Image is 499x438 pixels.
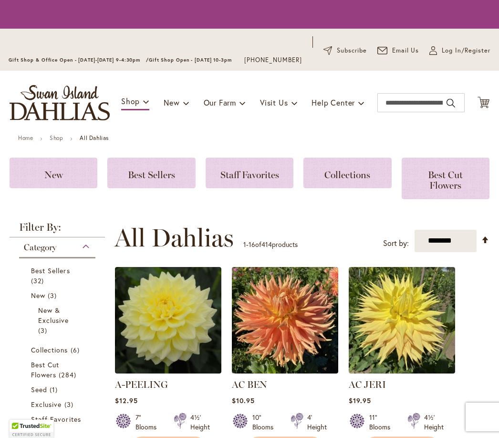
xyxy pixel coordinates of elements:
a: AC BEN [232,379,267,390]
div: 10" Blooms [252,413,279,432]
a: Email Us [377,46,419,55]
span: 1 [50,385,60,395]
span: 1 [243,240,246,249]
strong: Filter By: [10,222,105,237]
span: Best Cut Flowers [31,360,59,379]
span: 3 [38,325,50,335]
div: 7" Blooms [135,413,162,432]
span: Collections [31,345,68,354]
a: Seed [31,385,86,395]
span: Gift Shop Open - [DATE] 10-3pm [149,57,232,63]
a: Best Cut Flowers [31,360,86,380]
span: Category [24,242,56,253]
span: New & Exclusive [38,306,69,325]
a: Staff Favorites [31,414,86,434]
span: Staff Favorites [220,169,279,181]
a: Subscribe [323,46,367,55]
span: 414 [261,240,272,249]
span: 16 [249,240,255,249]
a: New [31,290,86,300]
div: 4' Height [307,413,327,432]
span: All Dahlias [114,224,234,252]
span: Exclusive [31,400,62,409]
span: 6 [71,345,82,355]
div: 11" Blooms [369,413,396,432]
span: Visit Us [260,97,288,107]
a: Exclusive [31,399,86,409]
span: Help Center [312,97,355,107]
span: 32 [31,276,46,286]
span: Email Us [392,46,419,55]
a: Log In/Register [429,46,490,55]
span: New [164,97,179,107]
a: AC BEN [232,366,338,375]
span: 3 [64,399,76,409]
span: Best Sellers [128,169,175,181]
a: New &amp; Exclusive [38,305,79,335]
span: 3 [48,290,59,300]
span: Collections [324,169,370,181]
span: Best Sellers [31,266,70,275]
span: Subscribe [337,46,367,55]
a: A-PEELING [115,379,168,390]
img: AC BEN [232,267,338,374]
span: Staff Favorites [31,415,81,424]
a: Collections [303,158,391,188]
a: Collections [31,345,86,355]
a: AC JERI [349,379,386,390]
div: 4½' Height [424,413,444,432]
a: store logo [10,85,110,120]
span: $12.95 [115,396,138,405]
span: Shop [121,96,140,106]
span: New [31,291,45,300]
span: $19.95 [349,396,371,405]
span: 284 [59,370,78,380]
div: 4½' Height [190,413,210,432]
p: - of products [243,237,298,252]
a: Shop [50,134,63,141]
a: Best Cut Flowers [402,158,489,199]
span: Our Farm [204,97,236,107]
span: Gift Shop & Office Open - [DATE]-[DATE] 9-4:30pm / [9,57,149,63]
span: New [44,169,63,181]
span: $10.95 [232,396,255,405]
a: [PHONE_NUMBER] [244,55,302,65]
span: Best Cut Flowers [428,169,463,191]
span: Log In/Register [442,46,490,55]
a: Staff Favorites [206,158,293,188]
img: A-Peeling [115,267,221,374]
a: AC Jeri [349,366,455,375]
a: A-Peeling [115,366,221,375]
span: Seed [31,385,47,394]
a: Home [18,134,33,141]
img: AC Jeri [349,267,455,374]
strong: All Dahlias [80,134,109,141]
label: Sort by: [383,235,409,252]
iframe: Launch Accessibility Center [7,404,34,431]
a: Best Sellers [107,158,195,188]
a: New [10,158,97,188]
a: Best Sellers [31,266,86,286]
